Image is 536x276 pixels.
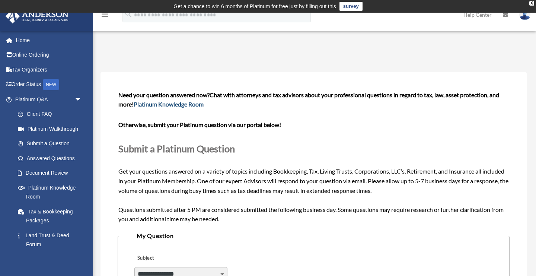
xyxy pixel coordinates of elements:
a: survey [339,2,363,11]
a: Platinum Walkthrough [10,121,93,136]
a: Order StatusNEW [5,77,93,92]
a: Home [5,33,93,48]
div: NEW [43,79,59,90]
i: search [124,10,133,18]
a: Submit a Question [10,136,89,151]
a: Online Ordering [5,48,93,63]
div: Get a chance to win 6 months of Platinum for free just by filling out this [173,2,336,11]
b: Otherwise, submit your Platinum question via our portal below! [118,121,281,128]
a: Tax & Bookkeeping Packages [10,204,93,228]
div: close [529,1,534,6]
i: menu [100,10,109,19]
a: Client FAQ [10,107,93,122]
a: Platinum Knowledge Room [10,180,93,204]
a: Answered Questions [10,151,93,166]
a: Tax Organizers [5,62,93,77]
span: arrow_drop_down [74,92,89,107]
span: Submit a Platinum Question [118,143,235,154]
img: Anderson Advisors Platinum Portal [3,9,71,23]
a: Land Trust & Deed Forum [10,228,93,252]
span: Need your question answered now? [118,91,210,98]
a: menu [100,13,109,19]
a: Platinum Q&Aarrow_drop_down [5,92,93,107]
img: User Pic [519,9,530,20]
a: Document Review [10,166,93,181]
label: Subject [134,253,205,264]
span: Get your questions answered on a variety of topics including Bookkeeping, Tax, Living Trusts, Cor... [118,91,509,223]
span: Chat with attorneys and tax advisors about your professional questions in regard to tax, law, ass... [118,91,499,108]
legend: My Question [134,231,494,241]
a: Platinum Knowledge Room [134,101,204,108]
